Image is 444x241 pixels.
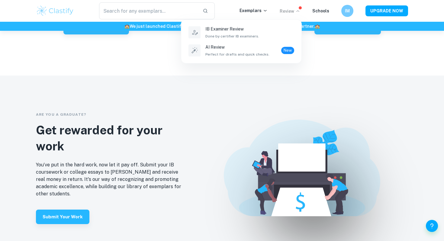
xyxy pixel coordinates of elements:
p: AI Review [205,44,269,50]
span: Perfect for drafts and quick checks. [205,52,269,57]
a: IB Examiner ReviewDone by certifier IB examiners. [187,24,295,40]
p: IB Examiner Review [205,26,259,32]
span: Done by certifier IB examiners. [205,34,259,39]
span: New [281,47,294,53]
a: AI ReviewPerfect for drafts and quick checks.New [187,43,295,58]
